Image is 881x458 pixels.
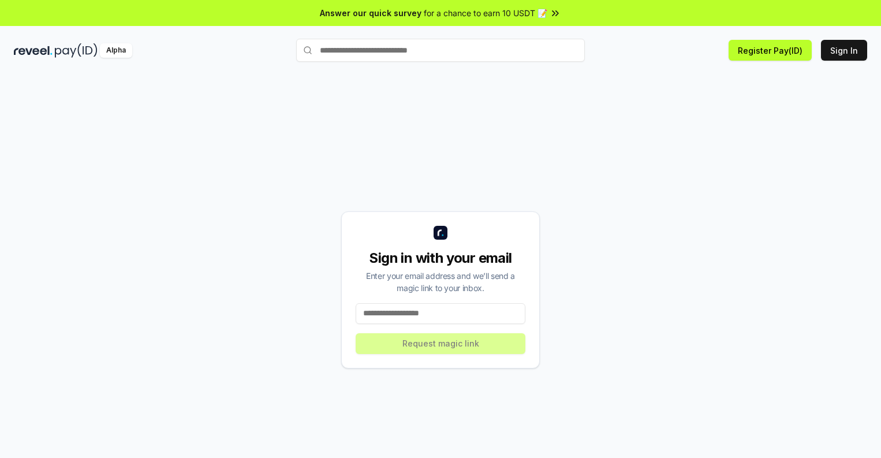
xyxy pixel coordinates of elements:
div: Alpha [100,43,132,58]
img: reveel_dark [14,43,53,58]
button: Register Pay(ID) [729,40,812,61]
div: Sign in with your email [356,249,525,267]
img: pay_id [55,43,98,58]
span: Answer our quick survey [320,7,421,19]
img: logo_small [434,226,447,240]
button: Sign In [821,40,867,61]
span: for a chance to earn 10 USDT 📝 [424,7,547,19]
div: Enter your email address and we’ll send a magic link to your inbox. [356,270,525,294]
